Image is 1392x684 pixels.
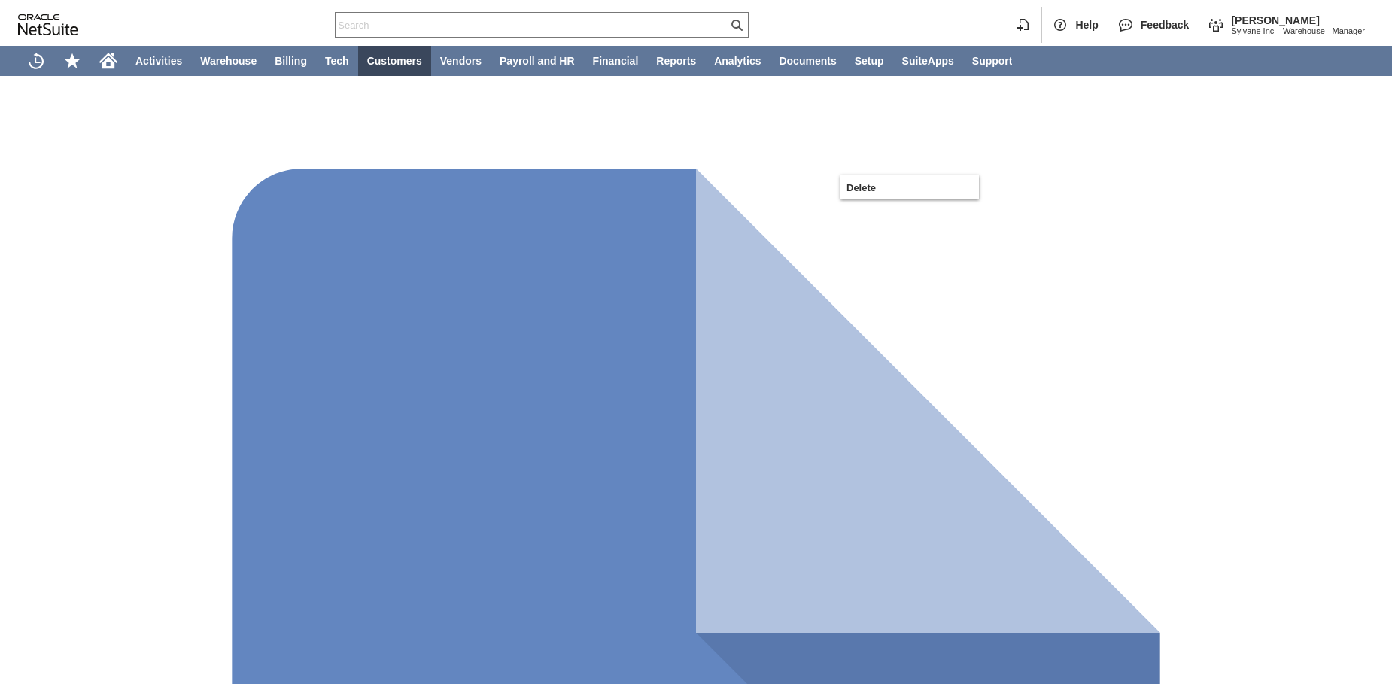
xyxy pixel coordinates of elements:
[1042,4,1107,46] div: Help
[893,46,963,76] a: SuiteApps
[705,46,770,76] a: Analytics
[1231,26,1274,35] span: Sylvane Inc
[367,55,422,67] span: Customers
[1231,14,1365,26] span: [PERSON_NAME]
[1005,4,1041,46] div: Create New
[336,16,728,34] input: Search
[1283,26,1365,35] span: Warehouse - Manager
[779,55,836,67] span: Documents
[846,182,973,193] span: Delete
[191,46,266,76] a: Warehouse
[440,55,482,67] span: Vendors
[126,46,191,76] a: Activities
[846,46,893,76] a: Setup
[63,52,81,70] svg: Shortcuts
[647,46,705,76] a: Reports
[728,16,746,34] svg: Search
[840,175,979,199] div: Delete
[1198,4,1374,46] div: Change Role
[1075,19,1098,31] span: Help
[593,55,639,67] span: Financial
[714,55,761,67] span: Analytics
[656,55,696,67] span: Reports
[855,55,884,67] span: Setup
[135,55,182,67] span: Activities
[325,55,349,67] span: Tech
[27,52,45,70] svg: Recent Records
[18,14,78,35] svg: logo
[1277,26,1280,35] span: -
[491,46,584,76] a: Payroll and HR
[902,55,954,67] span: SuiteApps
[266,46,316,76] a: Billing
[770,46,845,76] a: Documents
[500,55,575,67] span: Payroll and HR
[200,55,257,67] span: Warehouse
[90,46,126,76] a: Home
[54,46,90,76] div: Shortcuts
[275,55,307,67] span: Billing
[358,46,431,76] a: Customers
[316,46,358,76] a: Tech
[431,46,491,76] a: Vendors
[1108,4,1199,46] div: Feedback
[972,55,1013,67] span: Support
[1141,19,1190,31] span: Feedback
[99,52,117,70] svg: Home
[18,46,54,76] a: Recent Records
[584,46,648,76] a: Financial
[963,46,1022,76] a: Support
